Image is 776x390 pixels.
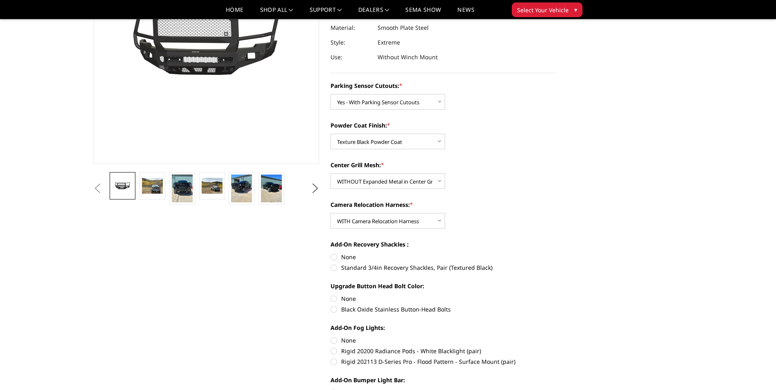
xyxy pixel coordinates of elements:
[331,294,556,303] label: None
[260,7,293,19] a: shop all
[331,200,556,209] label: Camera Relocation Harness:
[112,181,133,191] img: 2024-2025 GMC 2500-3500 - Freedom Series - Extreme Front Bumper
[92,182,104,195] button: Previous
[378,35,400,50] dd: Extreme
[512,2,583,17] button: Select Your Vehicle
[331,323,556,332] label: Add-On Fog Lights:
[331,282,556,290] label: Upgrade Button Head Bolt Color:
[142,178,163,193] img: 2024-2025 GMC 2500-3500 - Freedom Series - Extreme Front Bumper
[261,175,282,202] img: 2024-2025 GMC 2500-3500 - Freedom Series - Extreme Front Bumper
[574,5,577,14] span: ▾
[331,35,371,50] dt: Style:
[331,336,556,345] label: None
[172,175,193,202] img: 2024-2025 GMC 2500-3500 - Freedom Series - Extreme Front Bumper
[331,253,556,261] label: None
[331,357,556,366] label: Rigid 202113 D-Series Pro - Flood Pattern - Surface Mount (pair)
[231,175,252,202] img: 2024-2025 GMC 2500-3500 - Freedom Series - Extreme Front Bumper
[331,121,556,130] label: Powder Coat Finish:
[331,240,556,249] label: Add-On Recovery Shackles :
[331,20,371,35] dt: Material:
[331,347,556,355] label: Rigid 20200 Radiance Pods - White Blacklight (pair)
[202,178,223,193] img: 2024-2025 GMC 2500-3500 - Freedom Series - Extreme Front Bumper
[405,7,441,19] a: SEMA Show
[331,263,556,272] label: Standard 3/4in Recovery Shackles, Pair (Textured Black)
[331,161,556,169] label: Center Grill Mesh:
[358,7,389,19] a: Dealers
[331,81,556,90] label: Parking Sensor Cutouts:
[457,7,474,19] a: News
[226,7,243,19] a: Home
[309,182,321,195] button: Next
[331,376,556,384] label: Add-On Bumper Light Bar:
[310,7,342,19] a: Support
[735,351,776,390] iframe: Chat Widget
[378,50,438,65] dd: Without Winch Mount
[517,6,569,14] span: Select Your Vehicle
[331,305,556,314] label: Black Oxide Stainless Button-Head Bolts
[378,20,429,35] dd: Smooth Plate Steel
[331,50,371,65] dt: Use:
